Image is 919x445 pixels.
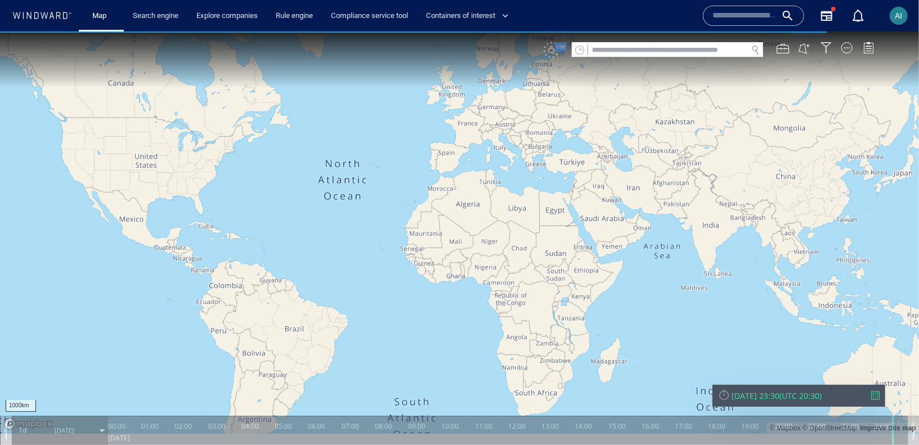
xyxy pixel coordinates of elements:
button: Create an AOI. [798,11,810,23]
span: Containers of interest [426,10,509,23]
div: Legend [863,11,874,22]
a: Mapbox [770,393,801,401]
div: Map Display [841,11,853,22]
div: Notification center [851,9,865,23]
a: Mapbox logo [3,386,53,399]
a: Compliance service tool [326,6,413,26]
div: Map Tools [777,11,789,23]
button: AI [887,5,910,27]
span: ( [779,359,782,370]
button: Map [83,6,119,26]
div: Filter [821,11,832,22]
a: Map [88,6,115,26]
span: ) [819,359,822,370]
a: Explore companies [192,6,262,26]
div: [DATE] 23:30(UTC 20:30) [718,359,880,370]
span: UTC 20:30 [782,359,819,370]
button: Containers of interest [422,6,518,26]
div: Reset Time [718,357,730,369]
span: AI [895,11,903,20]
iframe: Chat [871,394,911,437]
a: Search engine [128,6,183,26]
a: Rule engine [271,6,317,26]
div: 1000km [6,368,36,380]
a: Improve this map [860,393,916,401]
div: [DATE] 23:30 [732,359,779,370]
a: OpenStreetMap [803,393,857,401]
